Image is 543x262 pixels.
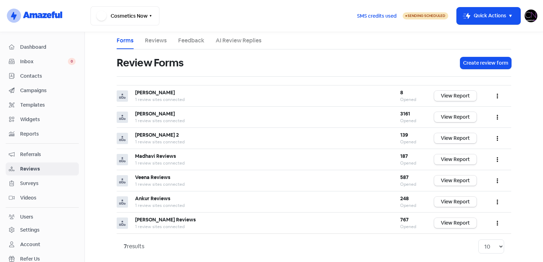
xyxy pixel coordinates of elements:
[434,91,477,101] a: View Report
[400,202,420,209] div: Opened
[20,72,76,80] span: Contacts
[434,154,477,165] a: View Report
[408,13,445,18] span: Sending Scheduled
[117,36,134,45] a: Forms
[6,55,79,68] a: Inbox 0
[434,112,477,122] a: View Report
[20,194,76,202] span: Videos
[400,224,420,230] div: Opened
[20,101,76,109] span: Templates
[6,177,79,190] a: Surveys
[6,99,79,112] a: Templates
[400,216,409,223] b: 767
[124,243,127,250] strong: 7
[135,153,176,159] b: Madhavi Reviews
[135,181,185,187] span: 1 review sites connected
[68,58,76,65] span: 0
[178,36,204,45] a: Feedback
[403,12,448,20] a: Sending Scheduled
[6,113,79,126] a: Widgets
[135,97,185,102] span: 1 review sites connected
[400,118,420,124] div: Opened
[400,96,420,103] div: Opened
[525,10,537,22] img: User
[20,58,68,65] span: Inbox
[400,174,409,180] b: 587
[457,7,520,24] button: Quick Actions
[434,133,477,143] a: View Report
[117,52,183,74] h1: Review Forms
[400,153,408,159] b: 187
[135,174,170,180] b: Veena Reviews
[216,36,262,45] a: AI Review Replies
[6,210,79,224] a: Users
[20,43,76,51] span: Dashboard
[135,118,185,124] span: 1 review sites connected
[20,116,76,123] span: Widgets
[135,160,185,166] span: 1 review sites connected
[20,226,40,234] div: Settings
[135,132,179,138] b: [PERSON_NAME] 2
[351,12,403,19] a: SMS credits used
[6,162,79,175] a: Reviews
[135,195,170,202] b: Ankur Reviews
[357,12,397,20] span: SMS credits used
[400,132,408,138] b: 139
[400,111,410,117] b: 3161
[20,165,76,173] span: Reviews
[6,127,79,141] a: Reports
[6,84,79,97] a: Campaigns
[434,197,477,207] a: View Report
[6,70,79,83] a: Contacts
[434,218,477,228] a: View Report
[6,41,79,54] a: Dashboard
[400,139,420,145] div: Opened
[20,213,33,221] div: Users
[135,216,196,223] b: [PERSON_NAME] Reviews
[6,148,79,161] a: Referrals
[513,234,536,255] iframe: chat widget
[20,151,76,158] span: Referrals
[20,87,76,94] span: Campaigns
[135,89,175,96] b: [PERSON_NAME]
[400,89,403,96] b: 8
[145,36,167,45] a: Reviews
[135,203,185,208] span: 1 review sites connected
[460,57,511,69] button: Create review form
[400,195,409,202] b: 248
[6,191,79,204] a: Videos
[20,180,76,187] span: Surveys
[135,224,185,230] span: 1 review sites connected
[434,175,477,186] a: View Report
[6,238,79,251] a: Account
[135,139,185,145] span: 1 review sites connected
[400,181,420,187] div: Opened
[6,224,79,237] a: Settings
[135,111,175,117] b: [PERSON_NAME]
[90,6,159,25] button: Cosmetics Now
[400,160,420,166] div: Opened
[20,241,40,248] div: Account
[20,130,76,138] span: Reports
[124,242,144,251] div: results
